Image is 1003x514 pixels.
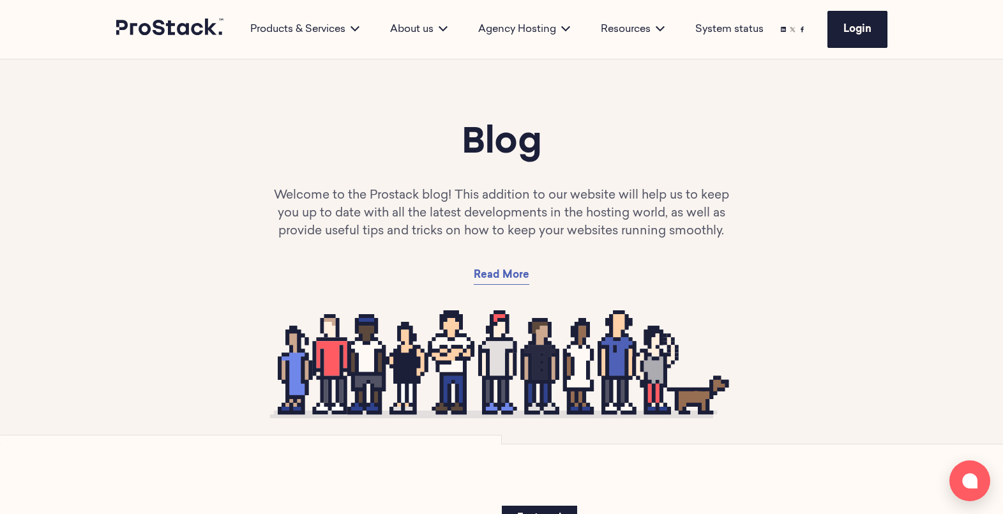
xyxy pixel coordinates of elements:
div: Resources [585,22,680,37]
p: Welcome to the Prostack blog! This addition to our website will help us to keep you up to date wi... [270,187,733,241]
a: System status [695,22,764,37]
div: About us [375,22,463,37]
span: Login [843,24,871,34]
div: Products & Services [235,22,375,37]
a: Read More [474,266,529,285]
button: Open chat window [949,460,990,501]
a: Prostack logo [116,19,225,40]
a: Login [827,11,887,48]
div: Agency Hosting [463,22,585,37]
span: Read More [474,270,529,280]
h1: Blog [193,121,810,167]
